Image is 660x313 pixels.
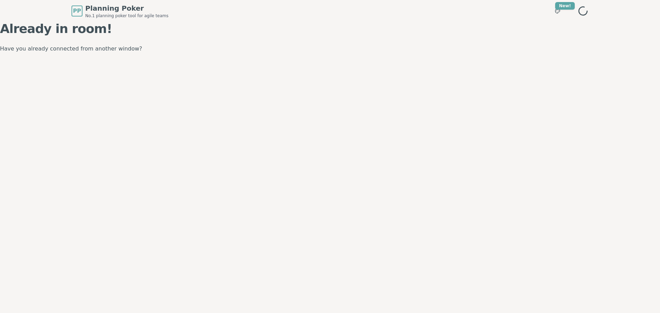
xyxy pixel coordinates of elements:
[73,7,81,15] span: PP
[85,3,168,13] span: Planning Poker
[551,5,564,17] button: New!
[555,2,575,10] div: New!
[85,13,168,19] span: No.1 planning poker tool for agile teams
[71,3,168,19] a: PPPlanning PokerNo.1 planning poker tool for agile teams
